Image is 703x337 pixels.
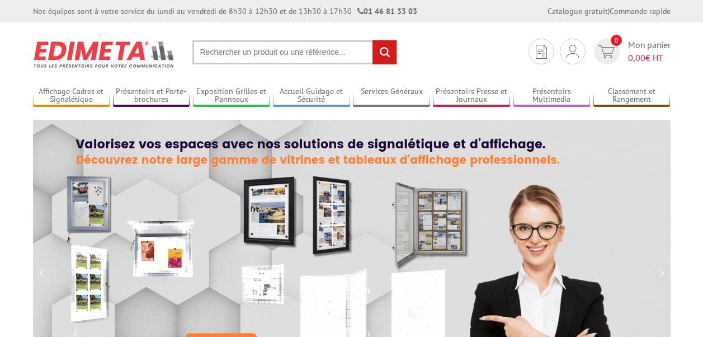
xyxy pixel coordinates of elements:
a: Catalogue gratuit [548,6,608,16]
a: Commande rapide [610,6,671,16]
input: Rechercher un produit ou une référence... [192,40,397,64]
a: Services Généraux [353,87,430,105]
a: Classement et Rangement [593,87,671,105]
a: devis rapide 0 Mon panier 0,00€ HT [591,39,671,64]
span: € HT [628,52,671,64]
strong: 01 46 81 33 03 [357,6,417,16]
a: Présentoirs et Porte-brochures [113,87,190,105]
input: rechercher [372,40,397,64]
a: Présentoirs Multimédia [513,87,591,105]
img: devis rapide [567,45,579,58]
a: Exposition Grilles et Panneaux [193,87,270,105]
img: devis rapide [598,45,615,58]
a: Accueil Guidage et Sécurité [273,87,350,105]
span: Mon panier [628,39,671,64]
div: | [548,6,671,17]
a: Présentoirs Presse et Journaux [433,87,510,105]
span: 0 [611,35,622,46]
a: Affichage Cadres et Signalétique [33,87,110,105]
img: Présentoir, panneau, stand - Edimeta - PLV, affichage, mobilier bureau, entreprise [33,34,176,75]
div: Nos équipes sont à votre service du lundi au vendredi de 8h30 à 12h30 et de 13h30 à 17h30 [33,6,417,17]
span: 0,00 [628,52,645,63]
img: devis rapide [536,45,547,59]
